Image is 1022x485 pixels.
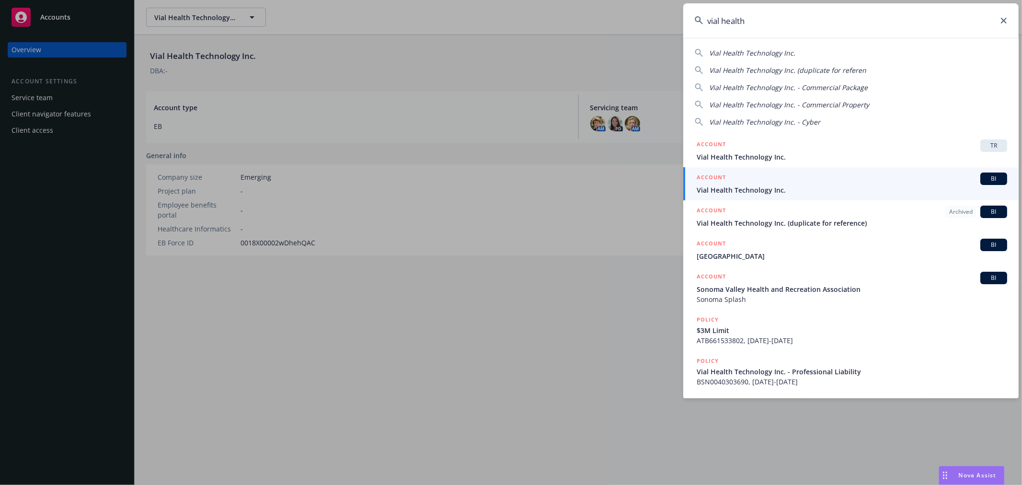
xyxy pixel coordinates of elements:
[709,100,869,109] span: Vial Health Technology Inc. - Commercial Property
[984,141,1003,150] span: TR
[697,239,726,250] h5: ACCOUNT
[697,294,1007,304] span: Sonoma Splash
[697,367,1007,377] span: Vial Health Technology Inc. - Professional Liability
[709,66,866,75] span: Vial Health Technology Inc. (duplicate for referen
[697,377,1007,387] span: BSN0040303690, [DATE]-[DATE]
[984,208,1003,216] span: BI
[709,117,820,127] span: Vial Health Technology Inc. - Cyber
[697,152,1007,162] span: Vial Health Technology Inc.
[949,208,973,216] span: Archived
[697,139,726,151] h5: ACCOUNT
[697,325,1007,335] span: $3M Limit
[697,315,719,324] h5: POLICY
[709,83,868,92] span: Vial Health Technology Inc. - Commercial Package
[683,167,1019,200] a: ACCOUNTBIVial Health Technology Inc.
[683,266,1019,310] a: ACCOUNTBISonoma Valley Health and Recreation AssociationSonoma Splash
[984,274,1003,282] span: BI
[984,174,1003,183] span: BI
[984,241,1003,249] span: BI
[697,356,719,366] h5: POLICY
[683,3,1019,38] input: Search...
[697,397,719,407] h5: POLICY
[697,206,726,217] h5: ACCOUNT
[697,335,1007,346] span: ATB661533802, [DATE]-[DATE]
[697,218,1007,228] span: Vial Health Technology Inc. (duplicate for reference)
[959,471,997,479] span: Nova Assist
[683,351,1019,392] a: POLICYVial Health Technology Inc. - Professional LiabilityBSN0040303690, [DATE]-[DATE]
[697,284,1007,294] span: Sonoma Valley Health and Recreation Association
[709,48,795,58] span: Vial Health Technology Inc.
[683,134,1019,167] a: ACCOUNTTRVial Health Technology Inc.
[939,466,951,485] div: Drag to move
[683,233,1019,266] a: ACCOUNTBI[GEOGRAPHIC_DATA]
[697,251,1007,261] span: [GEOGRAPHIC_DATA]
[697,272,726,283] h5: ACCOUNT
[683,200,1019,233] a: ACCOUNTArchivedBIVial Health Technology Inc. (duplicate for reference)
[939,466,1005,485] button: Nova Assist
[697,185,1007,195] span: Vial Health Technology Inc.
[683,310,1019,351] a: POLICY$3M LimitATB661533802, [DATE]-[DATE]
[683,392,1019,433] a: POLICY
[697,173,726,184] h5: ACCOUNT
